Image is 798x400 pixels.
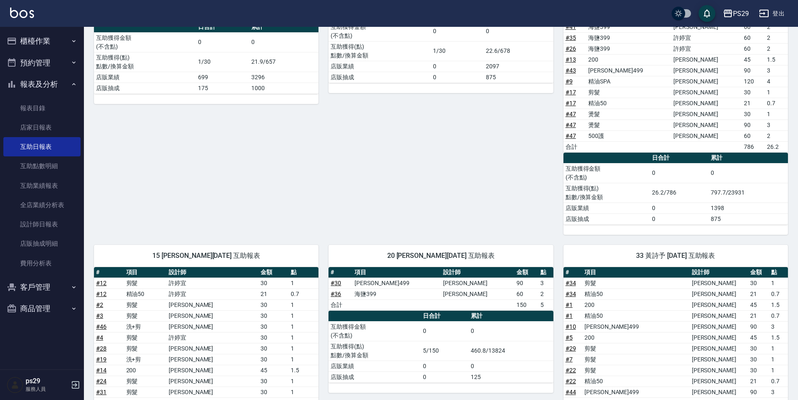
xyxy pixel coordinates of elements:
td: 1398 [709,203,788,213]
a: #7 [566,356,573,363]
td: 1.5 [765,54,788,65]
a: #28 [96,345,107,352]
td: 200 [586,54,671,65]
td: 許婷宜 [167,278,258,288]
td: 200 [582,299,690,310]
td: 剪髮 [124,332,167,343]
a: 全店業績分析表 [3,195,81,215]
a: #44 [566,389,576,395]
table: a dense table [329,267,553,311]
td: 1/30 [196,52,249,72]
td: 0 [431,21,484,41]
td: 1 [289,310,318,321]
td: 45 [748,332,769,343]
td: 460.8/13824 [469,341,553,361]
button: 客戶管理 [3,276,81,298]
button: 櫃檯作業 [3,30,81,52]
button: 登出 [756,6,788,21]
td: 60 [742,43,765,54]
td: [PERSON_NAME]499 [582,387,690,397]
td: 1 [289,354,318,365]
td: 剪髮 [124,278,167,288]
th: 日合計 [196,22,249,33]
td: 剪髮 [582,365,690,376]
td: 875 [484,72,553,83]
span: 15 [PERSON_NAME][DATE] 互助報表 [104,252,308,260]
td: 0.7 [769,376,788,387]
img: Person [7,377,23,393]
td: 0.7 [769,310,788,321]
td: 1 [769,278,788,288]
td: [PERSON_NAME] [167,299,258,310]
td: 120 [742,76,765,87]
td: [PERSON_NAME] [167,321,258,332]
td: 3 [769,321,788,332]
td: 500護 [586,130,671,141]
button: 商品管理 [3,298,81,319]
td: 精油SPA [586,76,671,87]
a: #46 [96,323,107,330]
td: 875 [709,213,788,224]
td: 互助獲得(點) 點數/換算金額 [329,41,430,61]
td: 90 [514,278,538,288]
td: 合計 [329,299,352,310]
td: 1 [289,387,318,397]
td: 60 [514,288,538,299]
td: [PERSON_NAME] [690,354,748,365]
a: #13 [566,56,576,63]
td: 0 [650,163,709,183]
a: #12 [96,291,107,297]
td: [PERSON_NAME] [167,310,258,321]
td: 店販抽成 [329,72,430,83]
a: #17 [566,89,576,96]
td: 30 [258,343,289,354]
td: [PERSON_NAME] [167,387,258,397]
td: 60 [742,21,765,32]
td: 燙髮 [586,119,671,130]
th: 點 [289,267,318,278]
a: 互助日報表 [3,137,81,156]
td: 1.5 [289,365,318,376]
td: 0 [469,321,553,341]
table: a dense table [329,311,553,383]
th: 項目 [124,267,167,278]
td: [PERSON_NAME] [690,278,748,288]
a: #14 [96,367,107,374]
td: 海鹽399 [586,43,671,54]
td: 30 [258,310,289,321]
td: [PERSON_NAME] [671,54,742,65]
button: 預約管理 [3,52,81,74]
td: 許婷宜 [167,332,258,343]
td: 30 [258,299,289,310]
a: #10 [566,323,576,330]
td: 互助獲得(點) 點數/換算金額 [329,341,421,361]
td: 1000 [249,83,318,94]
a: 費用分析表 [3,254,81,273]
span: 20 [PERSON_NAME][DATE] 互助報表 [339,252,543,260]
td: 30 [258,278,289,288]
td: 1 [765,109,788,119]
td: 店販業績 [563,203,650,213]
th: # [563,267,582,278]
td: 21 [748,376,769,387]
a: 設計師日報表 [3,215,81,234]
td: 21.9/657 [249,52,318,72]
td: 1.5 [769,332,788,343]
div: PS29 [733,8,749,19]
td: 0 [421,371,469,382]
td: [PERSON_NAME] [690,365,748,376]
td: 0 [484,21,553,41]
td: 1.5 [769,299,788,310]
td: 0 [196,32,249,52]
td: 海鹽399 [352,288,441,299]
span: 33 黃詩予 [DATE] 互助報表 [574,252,778,260]
td: 0 [650,213,709,224]
td: 店販業績 [329,361,421,371]
td: 26.2 [765,141,788,152]
td: [PERSON_NAME] [690,332,748,343]
td: 200 [124,365,167,376]
td: 剪髮 [124,387,167,397]
a: 互助業績報表 [3,176,81,195]
td: 60 [742,32,765,43]
td: 5/150 [421,341,469,361]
